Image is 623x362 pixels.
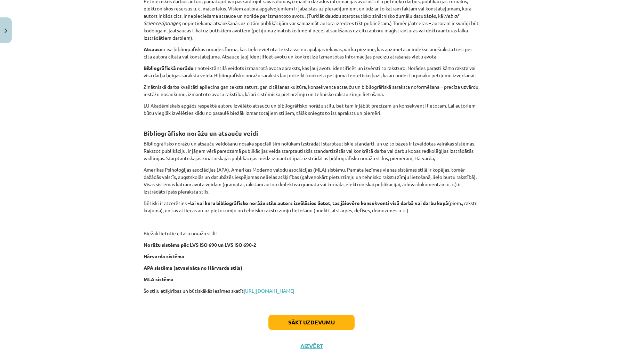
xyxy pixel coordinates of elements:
p: ir noteiktā stilā veidots izmantotā avota apraksts, kas ļauj avotu identificēt un izvērsti to rak... [144,64,479,79]
p: Biežāk lietotie citātu norāžu stili: [144,230,479,237]
img: icon-close-lesson-0947bae3869378f0d4975bcd49f059093ad1ed9edebbc8119c70593378902aed.svg [5,29,7,33]
i: Springer [162,20,180,26]
p: Būtiski ir atcerēties – (piem., rakstu krājumā), un tas attiecas arī uz pieturzīmju un tehnisko r... [144,199,479,214]
b: APA sistēma (atvasināta no Hārvarda stila) [144,265,242,271]
b: Norāžu sistēma pēc LVS ISO 690 un LVS ISO 690-2 [144,242,256,248]
b: Bibliogrāfiskā norāde [144,65,193,71]
b: lai vai kuru bibliogrāfisko norāžu stilu autors izvēlēsies lietot, tas jāievēro konsekventi visā ... [190,200,448,206]
a: [URL][DOMAIN_NAME] [244,288,294,294]
b: MLA sistēma [144,276,173,282]
p: ir īsa bibliogrāfiskās norādes forma, kas tiek ievietota tekstā vai nu apaļajās iekavās, vai kā p... [144,46,479,60]
p: Bibliogrāfisko norāžu un atsauču veidošanu nosaka speciāli šim nolūkam izstrādāti starptautiskie ... [144,140,479,162]
p: Šo stilu atšķirības un būtiskākās iezīmes skatīt [144,287,479,294]
button: Aizvērt [298,343,325,349]
b: Bibliogrāfisko norāžu un atsauču veidi [144,129,258,137]
p: Zinātniskā darba kvalitāti apliecina gan teksta saturs, gan citēšanas kultūra, konsekventa atsauč... [144,83,479,98]
b: Hārvarda sistēma [144,253,184,259]
b: Atsauce [144,46,162,52]
p: Amerikas Psiholoģijas asociācijas (APA), Amerikas Moderno valodu asociācijas (MLA) sistēmu. Pamat... [144,166,479,195]
p: LU Akadēmiskais apgāds respektē autoru izvēlēto atsauču un bibliogrāfisko norāžu stilu, bet tam i... [144,102,479,117]
button: Sākt uzdevumu [268,315,355,330]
